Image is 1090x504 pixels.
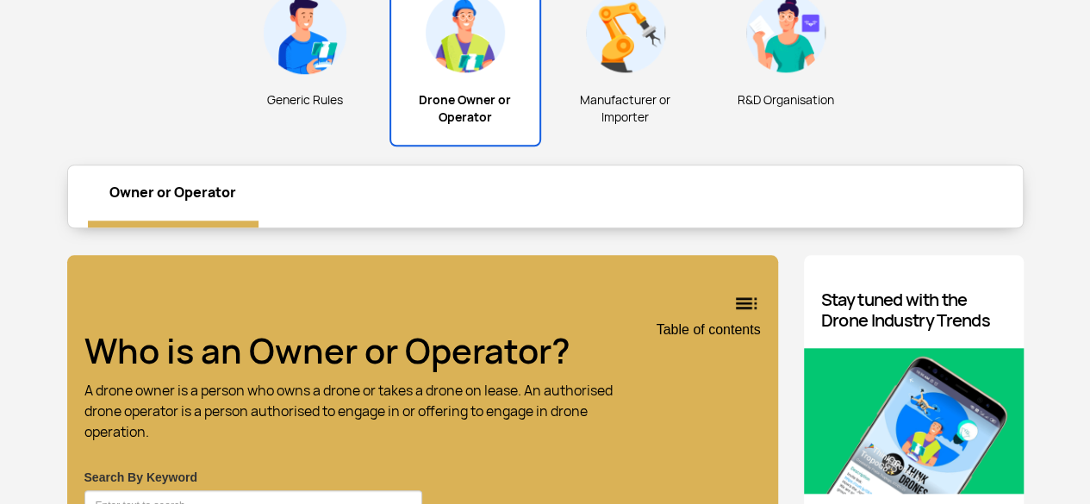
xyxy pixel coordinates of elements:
[556,91,695,126] span: Manufacturer or Importer
[84,381,646,443] h5: A drone owner is a person who owns a drone or takes a drone on lease. An authorised drone operato...
[397,91,533,126] span: Drone Owner or Operator
[235,91,375,109] span: Generic Rules
[84,469,198,486] label: Search By Keyword
[821,289,1006,331] h4: Stay tuned with the Drone Industry Trends
[804,348,1024,494] img: Recent updates on drone rules.
[645,321,760,339] span: Table of contents
[716,91,856,109] span: R&D Organisation
[88,165,258,227] a: Owner or Operator
[84,331,646,372] h2: Who is an Owner or Operator?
